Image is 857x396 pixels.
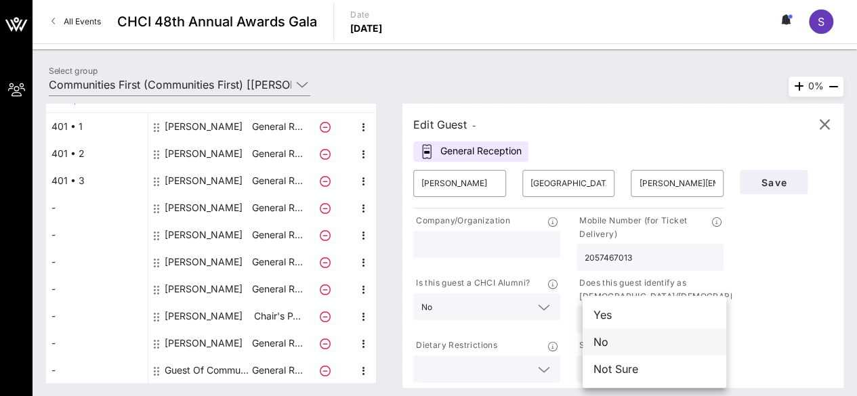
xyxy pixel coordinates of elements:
[789,76,843,97] div: 0%
[165,330,243,357] div: Vanessa Thomas
[46,303,148,330] div: -
[46,248,148,276] div: -
[46,140,148,167] div: 401 • 2
[46,276,148,303] div: -
[165,276,243,303] div: Melody Gonzales
[583,328,726,355] div: No
[165,357,250,384] div: Guest Of Communities First
[43,11,109,32] a: All Events
[165,113,243,140] div: Cristina Miranda
[639,173,715,194] input: Email*
[350,22,383,35] p: [DATE]
[46,113,148,140] div: 401 • 1
[818,15,824,28] span: S
[117,12,317,32] span: CHCI 48th Annual Awards Gala
[64,16,101,26] span: All Events
[46,221,148,248] div: -
[350,8,383,22] p: Date
[413,293,560,320] div: No
[250,248,304,276] p: General R…
[413,115,476,134] div: Edit Guest
[46,330,148,357] div: -
[577,214,711,241] p: Mobile Number (for Ticket Delivery)
[165,221,243,248] div: Juan Ulloa
[49,66,98,76] label: Select group
[250,221,304,248] p: General R…
[421,303,432,312] div: No
[250,194,304,221] p: General R…
[530,173,607,194] input: Last Name*
[472,120,476,131] span: -
[751,177,797,188] span: Save
[413,141,528,162] div: General Reception
[809,9,833,34] div: S
[413,214,510,228] p: Company/Organization
[165,194,243,221] div: Aaron Jenkins
[577,276,778,303] p: Does this guest identify as [DEMOGRAPHIC_DATA]/[DEMOGRAPHIC_DATA]?
[583,301,726,328] div: Yes
[250,330,304,357] p: General R…
[250,357,304,384] p: General R…
[250,140,304,167] p: General R…
[577,338,667,353] p: Sponsor Group Name
[46,167,148,194] div: 401 • 3
[250,167,304,194] p: General R…
[413,276,530,290] p: Is this guest a CHCI Alumni?
[250,303,304,330] p: Chair's P…
[165,167,243,194] div: Leanne Kaplan
[165,248,243,276] div: Juana Silverio
[583,355,726,382] div: Not Sure
[413,338,497,353] p: Dietary Restrictions
[421,173,498,194] input: First Name*
[46,357,148,384] div: -
[250,276,304,303] p: General R…
[250,113,304,140] p: General R…
[165,303,243,330] div: Stephanie Jenkins
[46,194,148,221] div: -
[165,140,243,167] div: Mar Zepeda Salazar
[740,170,808,194] button: Save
